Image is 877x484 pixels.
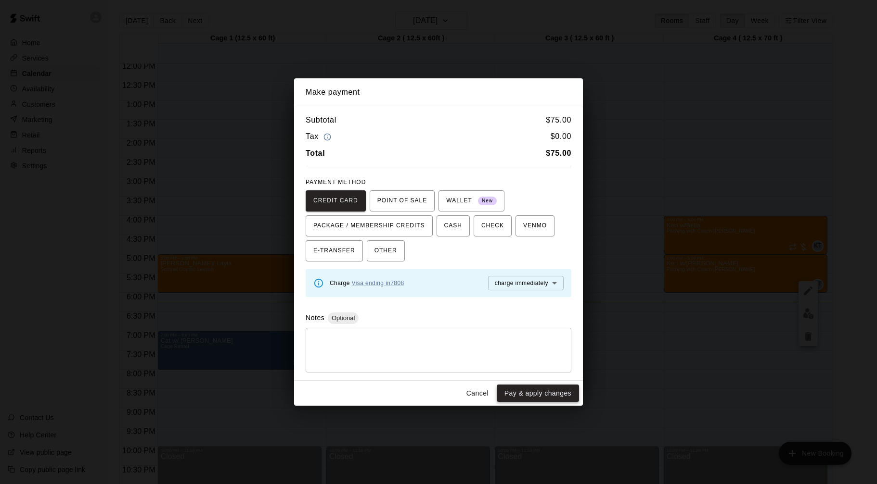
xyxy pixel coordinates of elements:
[374,243,397,259] span: OTHER
[446,193,497,209] span: WALLET
[551,130,571,143] h6: $ 0.00
[377,193,427,209] span: POINT OF SALE
[546,149,571,157] b: $ 75.00
[474,215,512,236] button: CHECK
[497,385,579,402] button: Pay & apply changes
[367,240,405,261] button: OTHER
[313,243,355,259] span: E-TRANSFER
[306,149,325,157] b: Total
[444,218,462,234] span: CASH
[306,130,334,143] h6: Tax
[306,215,433,236] button: PACKAGE / MEMBERSHIP CREDITS
[306,190,366,211] button: CREDIT CARD
[516,215,555,236] button: VENMO
[352,280,404,286] a: Visa ending in 7808
[370,190,435,211] button: POINT OF SALE
[546,114,571,126] h6: $ 75.00
[478,195,497,208] span: New
[306,314,324,322] label: Notes
[294,78,583,106] h2: Make payment
[481,218,504,234] span: CHECK
[313,193,358,209] span: CREDIT CARD
[313,218,425,234] span: PACKAGE / MEMBERSHIP CREDITS
[306,114,336,126] h6: Subtotal
[437,215,470,236] button: CASH
[462,385,493,402] button: Cancel
[523,218,547,234] span: VENMO
[495,280,548,286] span: charge immediately
[330,280,404,286] span: Charge
[306,240,363,261] button: E-TRANSFER
[438,190,504,211] button: WALLET New
[306,179,366,186] span: PAYMENT METHOD
[328,314,359,322] span: Optional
